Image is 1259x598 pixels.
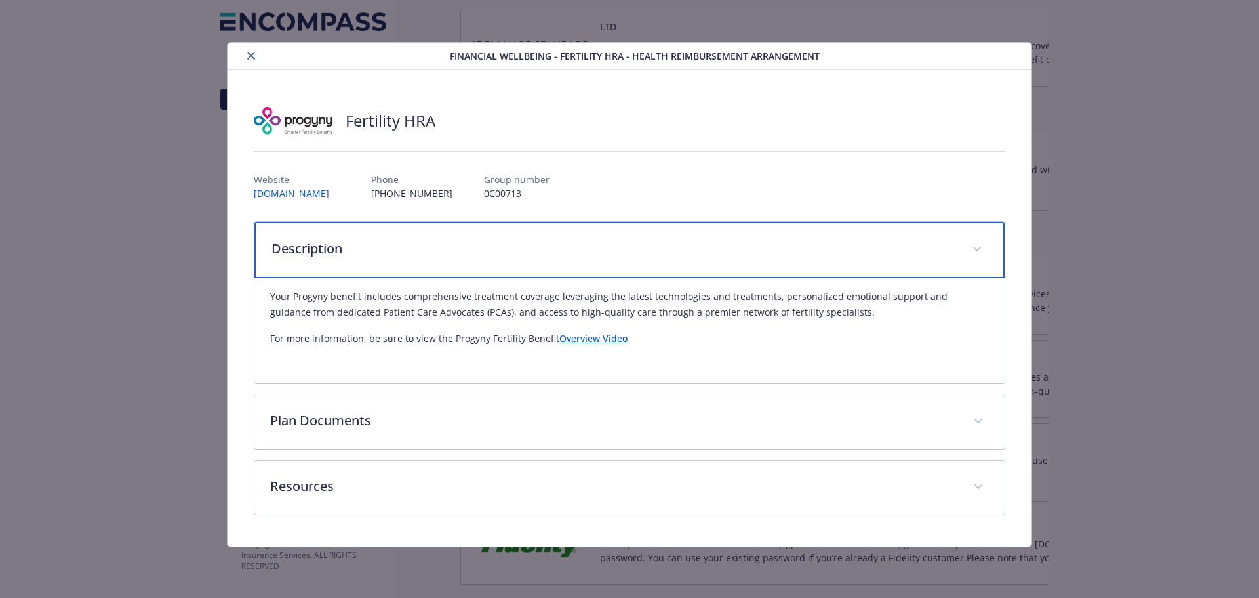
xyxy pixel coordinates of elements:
[270,289,989,320] p: Your Progyny benefit includes comprehensive treatment coverage leveraging the latest technologies...
[371,186,452,200] p: [PHONE_NUMBER]
[254,395,1005,449] div: Plan Documents
[270,411,958,431] p: Plan Documents
[346,110,435,132] h2: Fertility HRA
[450,49,820,63] span: Financial Wellbeing - Fertility HRA - Health Reimbursement Arrangement
[254,278,1005,383] div: Description
[270,331,989,347] p: For more information, be sure to view the Progyny Fertility Benefit
[254,101,332,140] img: Progyny
[270,477,958,496] p: Resources
[371,173,452,186] p: Phone
[254,187,340,200] a: [DOMAIN_NAME]
[484,173,550,186] p: Group number
[271,239,957,259] p: Description
[254,222,1005,278] div: Description
[559,332,628,345] a: Overview Video
[126,42,1133,547] div: details for plan Financial Wellbeing - Fertility HRA - Health Reimbursement Arrangement
[254,461,1005,515] div: Resources
[254,173,340,186] p: Website
[484,186,550,200] p: 0C00713
[243,48,259,64] button: close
